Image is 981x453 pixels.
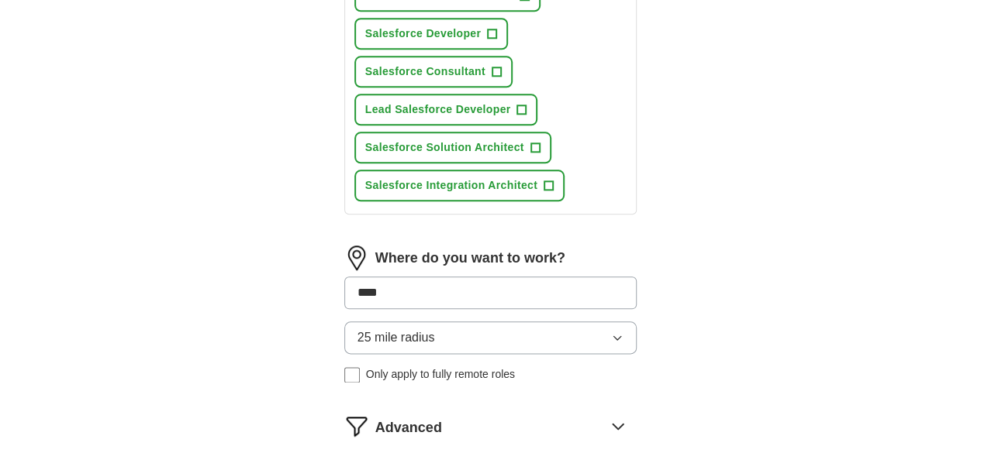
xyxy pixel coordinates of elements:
[354,94,538,125] button: Lead Salesforce Developer
[375,248,565,269] label: Where do you want to work?
[365,101,511,118] span: Lead Salesforce Developer
[344,245,369,270] img: location.png
[354,170,565,201] button: Salesforce Integration Architect
[354,56,513,88] button: Salesforce Consultant
[354,132,551,163] button: Salesforce Solution Architect
[344,321,637,354] button: 25 mile radius
[344,414,369,438] img: filter
[366,366,515,383] span: Only apply to fully remote roles
[365,139,524,156] span: Salesforce Solution Architect
[365,26,481,42] span: Salesforce Developer
[344,367,360,383] input: Only apply to fully remote roles
[365,63,485,80] span: Salesforce Consultant
[375,417,442,438] span: Advanced
[358,328,435,347] span: 25 mile radius
[365,177,537,194] span: Salesforce Integration Architect
[354,18,508,50] button: Salesforce Developer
